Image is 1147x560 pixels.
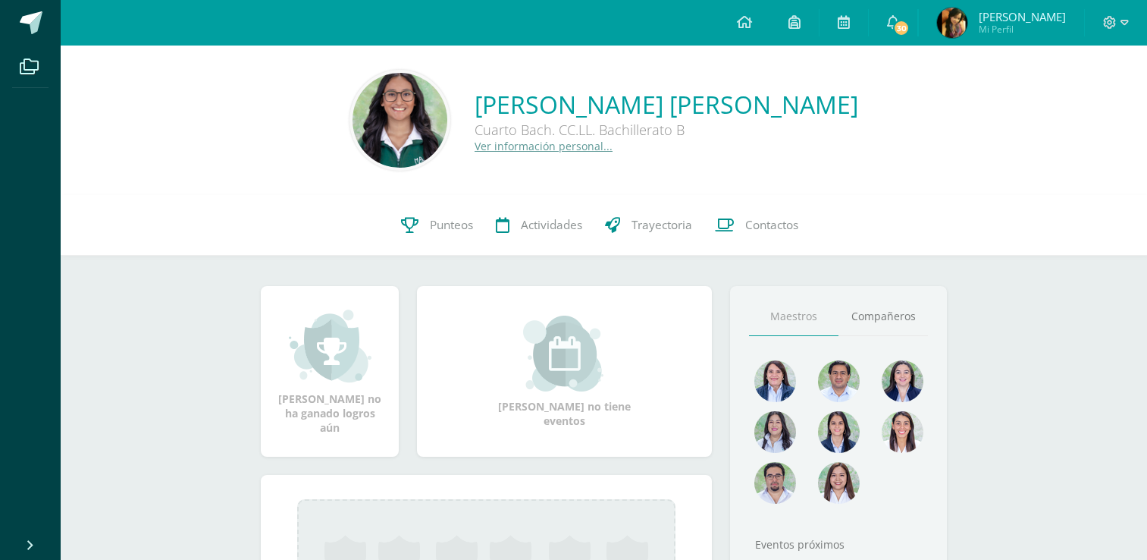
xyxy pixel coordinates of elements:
[979,9,1066,24] span: [PERSON_NAME]
[521,217,582,233] span: Actividades
[745,217,798,233] span: Contactos
[631,217,692,233] span: Trayectoria
[818,360,860,402] img: 1e7bfa517bf798cc96a9d855bf172288.png
[276,308,384,435] div: [PERSON_NAME] no ha ganado logros aún
[430,217,473,233] span: Punteos
[754,462,796,504] img: d7e1be39c7a5a7a89cfb5608a6c66141.png
[882,360,923,402] img: 468d0cd9ecfcbce804e3ccd48d13f1ad.png
[523,316,606,392] img: event_small.png
[893,20,910,36] span: 30
[475,121,858,139] div: Cuarto Bach. CC.LL. Bachillerato B
[704,195,810,256] a: Contactos
[484,195,594,256] a: Actividades
[390,195,484,256] a: Punteos
[754,411,796,453] img: 1934cc27df4ca65fd091d7882280e9dd.png
[818,462,860,504] img: 1be4a43e63524e8157c558615cd4c825.png
[475,88,858,121] a: [PERSON_NAME] [PERSON_NAME]
[882,411,923,453] img: 38d188cc98c34aa903096de2d1c9671e.png
[594,195,704,256] a: Trayectoria
[979,23,1066,36] span: Mi Perfil
[489,316,641,428] div: [PERSON_NAME] no tiene eventos
[475,139,613,153] a: Ver información personal...
[749,537,928,552] div: Eventos próximos
[937,8,967,38] img: 247917de25ca421199a556a291ddd3f6.png
[353,73,447,168] img: d6a3f13359bcd1840042817238555b28.png
[289,308,371,384] img: achievement_small.png
[754,360,796,402] img: 4477f7ca9110c21fc6bc39c35d56baaa.png
[818,411,860,453] img: d4e0c534ae446c0d00535d3bb96704e9.png
[838,297,928,336] a: Compañeros
[749,297,838,336] a: Maestros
